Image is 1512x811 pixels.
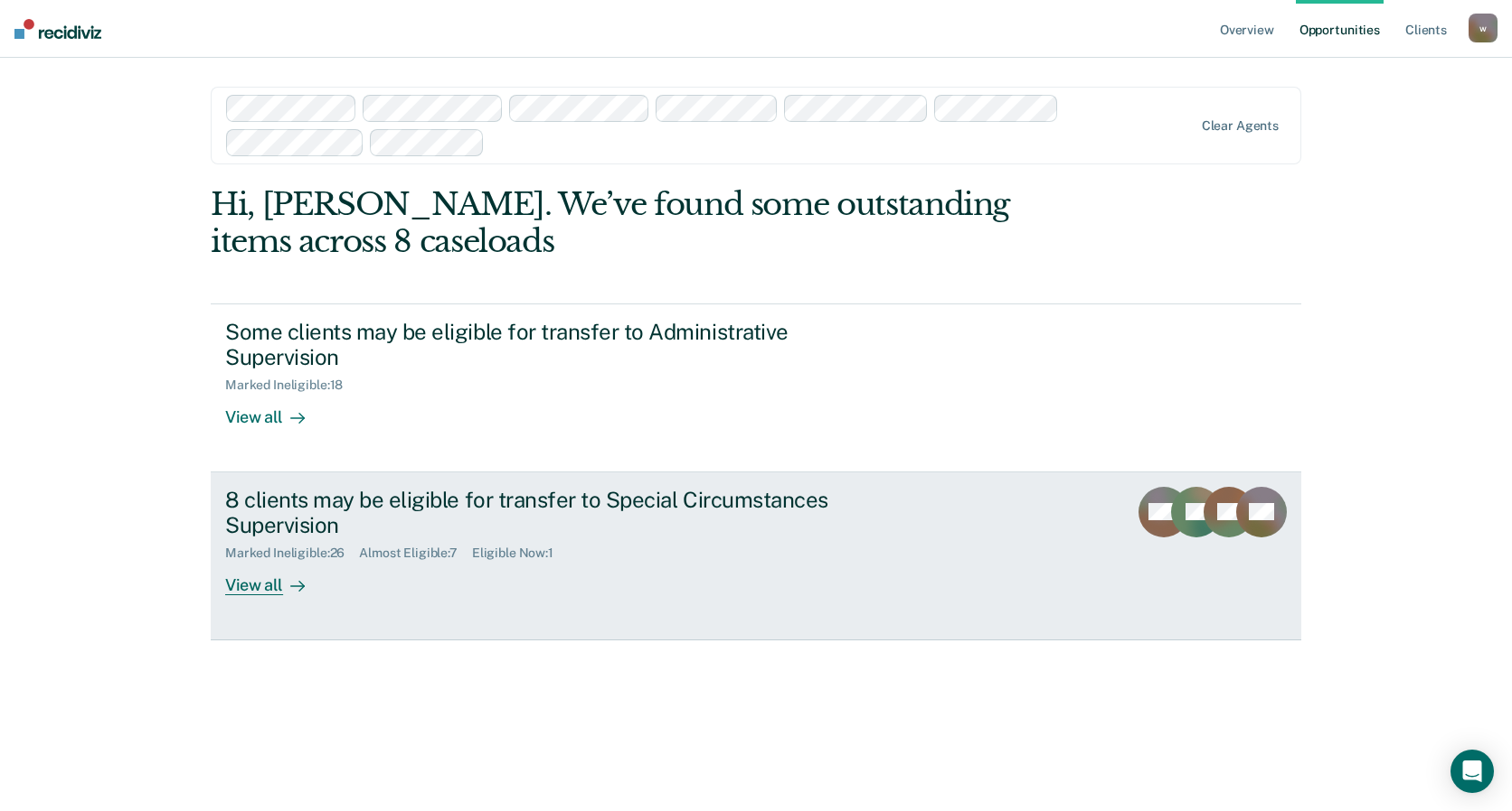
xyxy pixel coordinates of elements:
div: Clear agents [1202,118,1279,134]
div: Hi, [PERSON_NAME]. We’ve found some outstanding items across 8 caseloads [211,186,1083,260]
div: Open Intercom Messenger [1451,750,1494,793]
a: 8 clients may be eligible for transfer to Special Circumstances SupervisionMarked Ineligible:26Al... [211,472,1301,640]
div: Almost Eligible : 7 [359,545,472,561]
div: Some clients may be eligible for transfer to Administrative Supervision [225,319,860,371]
button: w [1469,14,1498,42]
div: View all [225,561,326,596]
div: Marked Ineligible : 26 [225,545,359,561]
div: View all [225,393,326,428]
img: Recidiviz [14,19,101,39]
div: Eligible Now : 1 [472,545,568,561]
a: Some clients may be eligible for transfer to Administrative SupervisionMarked Ineligible:18View all [211,303,1301,472]
div: Marked Ineligible : 18 [225,378,357,393]
div: 8 clients may be eligible for transfer to Special Circumstances Supervision [225,487,860,539]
